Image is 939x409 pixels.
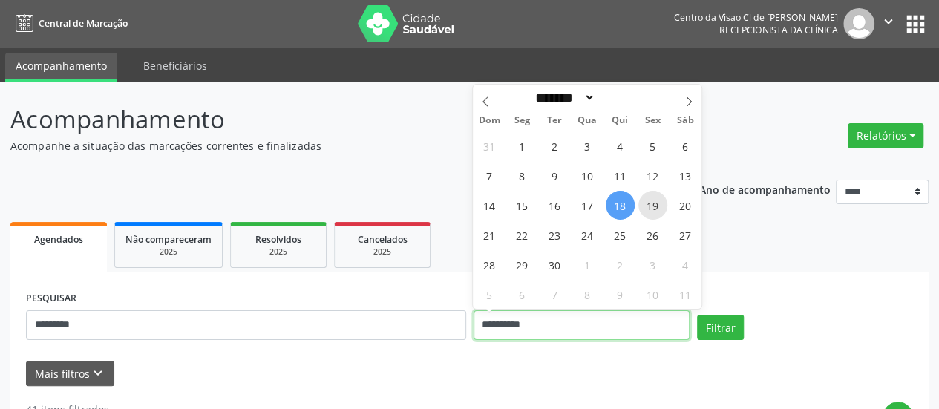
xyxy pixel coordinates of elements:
[848,123,923,148] button: Relatórios
[606,220,635,249] span: Setembro 25, 2025
[903,11,929,37] button: apps
[475,161,504,190] span: Setembro 7, 2025
[638,280,667,309] span: Outubro 10, 2025
[540,191,569,220] span: Setembro 16, 2025
[638,161,667,190] span: Setembro 12, 2025
[475,250,504,279] span: Setembro 28, 2025
[358,233,408,246] span: Cancelados
[10,11,128,36] a: Central de Marcação
[606,191,635,220] span: Setembro 18, 2025
[540,131,569,160] span: Setembro 2, 2025
[475,131,504,160] span: Agosto 31, 2025
[241,246,315,258] div: 2025
[34,233,83,246] span: Agendados
[638,220,667,249] span: Setembro 26, 2025
[506,116,538,125] span: Seg
[573,131,602,160] span: Setembro 3, 2025
[719,24,838,36] span: Recepcionista da clínica
[133,53,217,79] a: Beneficiários
[540,220,569,249] span: Setembro 23, 2025
[10,101,653,138] p: Acompanhamento
[671,131,700,160] span: Setembro 6, 2025
[540,250,569,279] span: Setembro 30, 2025
[606,131,635,160] span: Setembro 4, 2025
[508,250,537,279] span: Setembro 29, 2025
[606,161,635,190] span: Setembro 11, 2025
[10,138,653,154] p: Acompanhe a situação das marcações correntes e finalizadas
[669,116,701,125] span: Sáb
[671,161,700,190] span: Setembro 13, 2025
[475,280,504,309] span: Outubro 5, 2025
[345,246,419,258] div: 2025
[39,17,128,30] span: Central de Marcação
[475,191,504,220] span: Setembro 14, 2025
[573,220,602,249] span: Setembro 24, 2025
[603,116,636,125] span: Qui
[571,116,603,125] span: Qua
[540,280,569,309] span: Outubro 7, 2025
[671,191,700,220] span: Setembro 20, 2025
[5,53,117,82] a: Acompanhamento
[843,8,874,39] img: img
[255,233,301,246] span: Resolvidos
[595,90,644,105] input: Year
[671,250,700,279] span: Outubro 4, 2025
[638,250,667,279] span: Outubro 3, 2025
[26,287,76,310] label: PESQUISAR
[540,161,569,190] span: Setembro 9, 2025
[674,11,838,24] div: Centro da Visao Cl de [PERSON_NAME]
[573,250,602,279] span: Outubro 1, 2025
[697,315,744,340] button: Filtrar
[125,246,212,258] div: 2025
[26,361,114,387] button: Mais filtroskeyboard_arrow_down
[606,250,635,279] span: Outubro 2, 2025
[508,191,537,220] span: Setembro 15, 2025
[573,161,602,190] span: Setembro 10, 2025
[508,131,537,160] span: Setembro 1, 2025
[874,8,903,39] button: 
[473,116,506,125] span: Dom
[671,220,700,249] span: Setembro 27, 2025
[699,180,831,198] p: Ano de acompanhamento
[671,280,700,309] span: Outubro 11, 2025
[508,161,537,190] span: Setembro 8, 2025
[475,220,504,249] span: Setembro 21, 2025
[538,116,571,125] span: Ter
[90,365,106,382] i: keyboard_arrow_down
[531,90,596,105] select: Month
[638,191,667,220] span: Setembro 19, 2025
[508,220,537,249] span: Setembro 22, 2025
[573,191,602,220] span: Setembro 17, 2025
[880,13,897,30] i: 
[638,131,667,160] span: Setembro 5, 2025
[125,233,212,246] span: Não compareceram
[573,280,602,309] span: Outubro 8, 2025
[508,280,537,309] span: Outubro 6, 2025
[636,116,669,125] span: Sex
[606,280,635,309] span: Outubro 9, 2025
